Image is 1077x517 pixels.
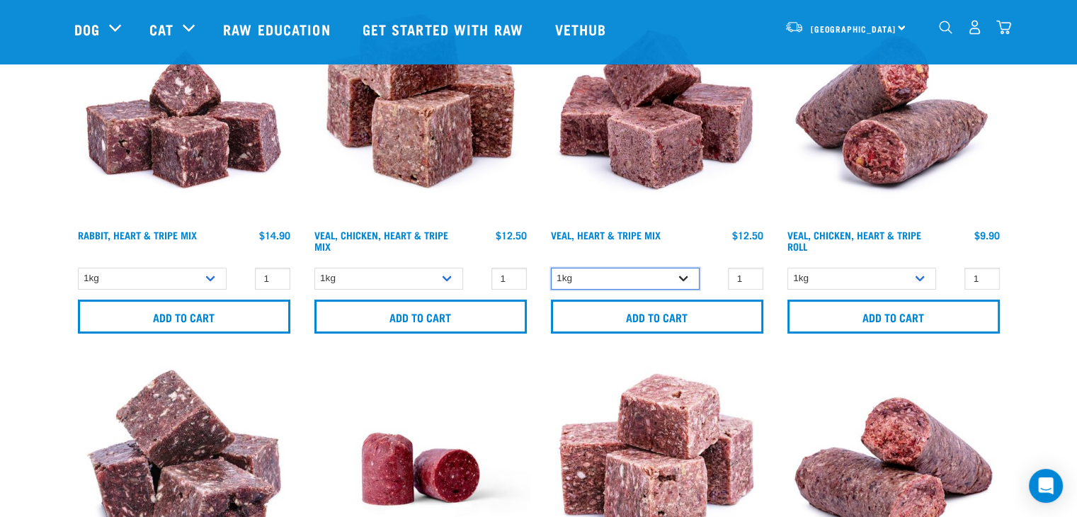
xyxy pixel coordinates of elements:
img: 1263 Chicken Organ Roll 02 [784,3,1003,222]
div: Open Intercom Messenger [1029,469,1063,503]
input: Add to cart [314,300,527,334]
img: user.png [967,20,982,35]
img: Cubes [547,3,767,222]
img: home-icon@2x.png [996,20,1011,35]
a: Vethub [541,1,625,57]
input: Add to cart [787,300,1000,334]
a: Raw Education [209,1,348,57]
input: 1 [728,268,763,290]
a: Dog [74,18,100,40]
a: Rabbit, Heart & Tripe Mix [78,232,197,237]
img: 1175 Rabbit Heart Tripe Mix 01 [74,3,294,222]
div: $14.90 [259,229,290,241]
input: Add to cart [551,300,763,334]
img: home-icon-1@2x.png [939,21,952,34]
a: Cat [149,18,173,40]
input: 1 [964,268,1000,290]
div: $12.50 [496,229,527,241]
img: van-moving.png [785,21,804,33]
span: [GEOGRAPHIC_DATA] [811,26,896,31]
div: $12.50 [732,229,763,241]
a: Veal, Heart & Tripe Mix [551,232,661,237]
div: $9.90 [974,229,1000,241]
input: Add to cart [78,300,290,334]
input: 1 [255,268,290,290]
a: Get started with Raw [348,1,541,57]
a: Veal, Chicken, Heart & Tripe Roll [787,232,921,249]
a: Veal, Chicken, Heart & Tripe Mix [314,232,448,249]
img: Veal Chicken Heart Tripe Mix 01 [311,3,530,222]
input: 1 [491,268,527,290]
